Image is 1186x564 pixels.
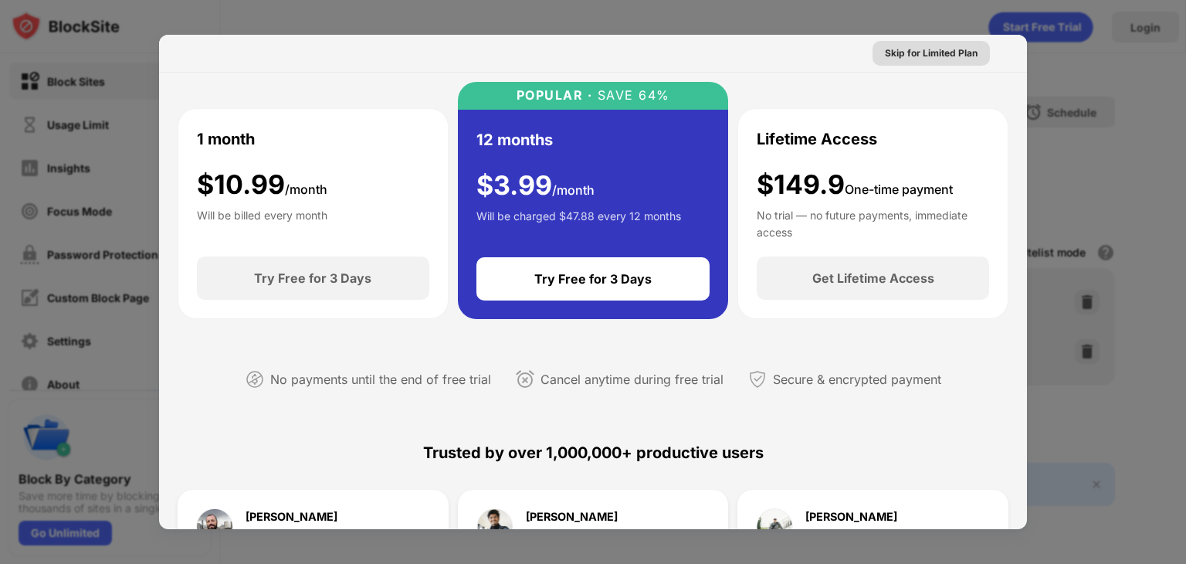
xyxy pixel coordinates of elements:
[197,207,327,238] div: Will be billed every month
[246,511,337,522] div: [PERSON_NAME]
[757,169,953,201] div: $149.9
[516,370,534,389] img: cancel-anytime
[845,182,953,197] span: One-time payment
[270,369,491,391] div: No payments until the end of free trial
[196,508,233,545] img: testimonial-purchase-1.jpg
[285,182,327,197] span: /month
[552,182,595,198] span: /month
[476,170,595,202] div: $ 3.99
[812,270,934,286] div: Get Lifetime Access
[526,511,618,522] div: [PERSON_NAME]
[805,529,908,542] div: Software Developer
[476,208,681,239] div: Will be charged $47.88 every 12 months
[757,127,877,151] div: Lifetime Access
[757,207,989,238] div: No trial — no future payments, immediate access
[805,511,908,522] div: [PERSON_NAME]
[178,416,1008,490] div: Trusted by over 1,000,000+ productive users
[197,127,255,151] div: 1 month
[748,370,767,389] img: secured-payment
[476,128,553,151] div: 12 months
[526,529,618,542] div: College Student
[885,46,978,61] div: Skip for Limited Plan
[534,271,652,287] div: Try Free for 3 Days
[592,88,670,103] div: SAVE 64%
[254,270,371,286] div: Try Free for 3 Days
[540,369,723,391] div: Cancel anytime during free trial
[476,508,513,545] img: testimonial-purchase-2.jpg
[246,370,264,389] img: not-paying
[246,529,337,542] div: Freelance Writer
[197,169,327,201] div: $ 10.99
[756,508,793,545] img: testimonial-purchase-3.jpg
[773,369,941,391] div: Secure & encrypted payment
[517,88,593,103] div: POPULAR ·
